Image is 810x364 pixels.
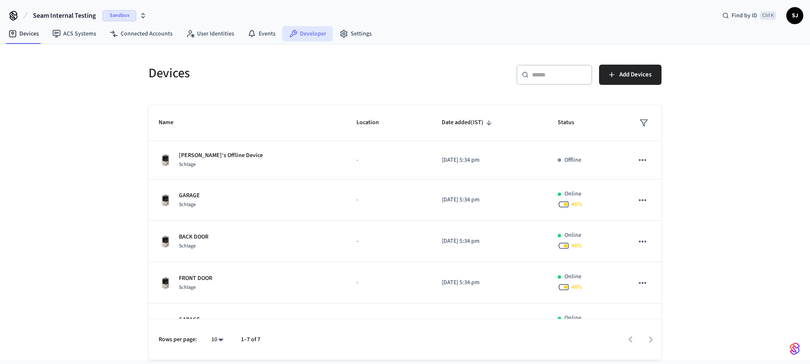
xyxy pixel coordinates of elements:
[787,8,802,23] span: SJ
[179,284,196,291] span: Schlage
[619,69,651,80] span: Add Devices
[356,278,421,287] p: -
[159,276,172,290] img: Schlage Sense Smart Deadbolt with Camelot Trim, Front
[732,11,757,20] span: Find by ID
[564,190,581,198] p: Online
[442,237,537,246] p: [DATE] 5:34 pm
[786,7,803,24] button: SJ
[159,153,172,167] img: Schlage Sense Smart Deadbolt with Camelot Trim, Front
[159,193,172,207] img: Schlage Sense Smart Deadbolt with Camelot Trim, Front
[282,26,333,41] a: Developer
[599,65,661,85] button: Add Devices
[46,26,103,41] a: ACS Systems
[179,151,263,160] p: [PERSON_NAME]'s Offline Device
[241,335,260,344] p: 1–7 of 7
[564,272,581,281] p: Online
[333,26,378,41] a: Settings
[179,315,200,324] p: GARAGE
[179,201,196,208] span: Schlage
[33,11,96,21] span: Seam Internal Testing
[571,283,582,291] span: 48 %
[442,116,494,129] span: Date added(IST)
[356,237,421,246] p: -
[207,334,227,346] div: 10
[356,116,390,129] span: Location
[159,318,172,331] img: August Wifi Smart Lock 3rd Gen, Silver, Front
[103,10,136,21] span: Sandbox
[571,242,582,250] span: 48 %
[564,156,581,165] p: Offline
[571,200,582,209] span: 48 %
[2,26,46,41] a: Devices
[760,11,776,20] span: Ctrl K
[179,161,196,168] span: Schlage
[442,196,537,204] p: [DATE] 5:34 pm
[179,274,212,283] p: FRONT DOOR
[356,196,421,204] p: -
[241,26,282,41] a: Events
[558,116,585,129] span: Status
[179,233,208,242] p: BACK DOOR
[159,116,184,129] span: Name
[159,235,172,248] img: Schlage Sense Smart Deadbolt with Camelot Trim, Front
[564,231,581,240] p: Online
[179,242,196,250] span: Schlage
[442,156,537,165] p: [DATE] 5:34 pm
[103,26,179,41] a: Connected Accounts
[179,191,200,200] p: GARAGE
[564,314,581,323] p: Online
[179,26,241,41] a: User Identities
[356,156,421,165] p: -
[148,65,400,82] h5: Devices
[715,8,783,23] div: Find by IDCtrl K
[159,335,197,344] p: Rows per page:
[790,342,800,356] img: SeamLogoGradient.69752ec5.svg
[442,278,537,287] p: [DATE] 5:34 pm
